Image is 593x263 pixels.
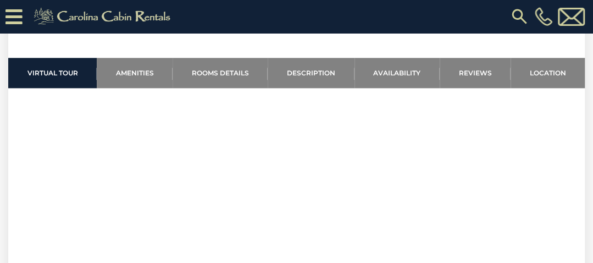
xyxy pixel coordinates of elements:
[268,58,354,88] a: Description
[532,7,555,26] a: [PHONE_NUMBER]
[354,58,440,88] a: Availability
[509,7,529,26] img: search-regular.svg
[440,58,511,88] a: Reviews
[173,58,268,88] a: Rooms Details
[8,58,97,88] a: Virtual Tour
[511,58,585,88] a: Location
[97,58,173,88] a: Amenities
[28,6,180,28] img: Khaki-logo.png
